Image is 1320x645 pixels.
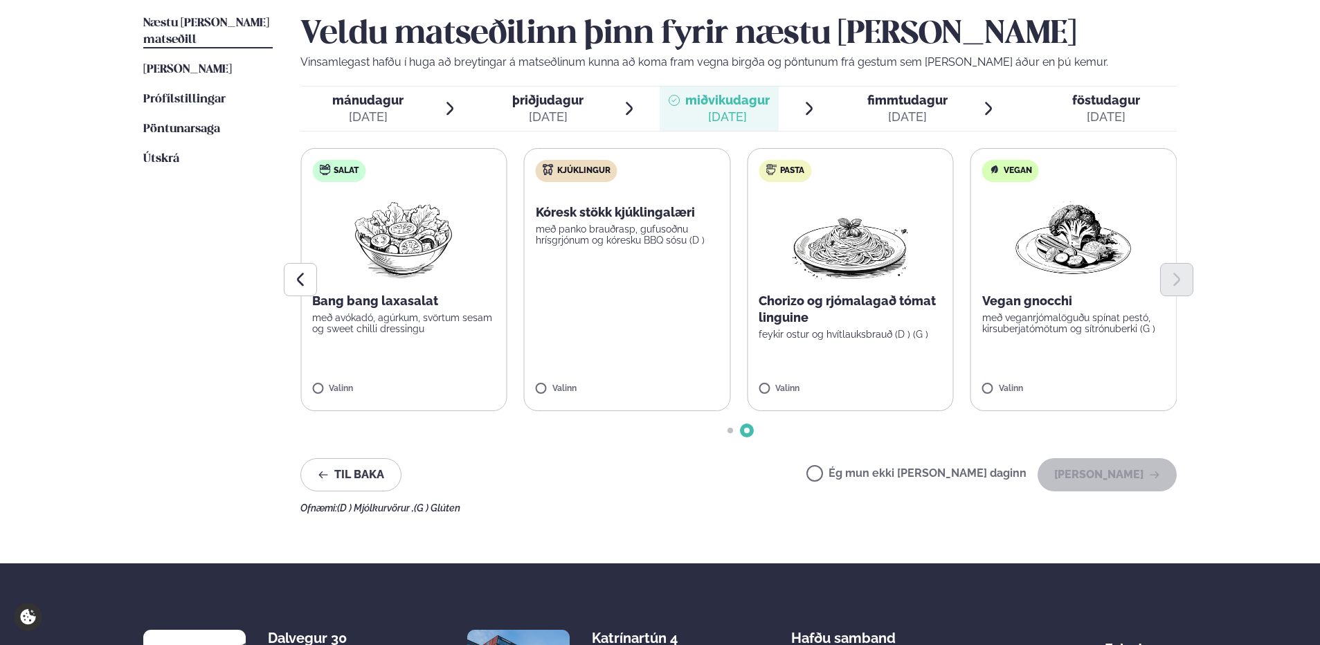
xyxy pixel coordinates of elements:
img: salad.svg [319,164,330,175]
h2: Veldu matseðilinn þinn fyrir næstu [PERSON_NAME] [300,15,1177,54]
span: Go to slide 2 [744,428,750,433]
span: Næstu [PERSON_NAME] matseðill [143,17,269,46]
p: með veganrjómalöguðu spínat pestó, kirsuberjatómötum og sítrónuberki (G ) [982,312,1166,334]
span: þriðjudagur [512,93,584,107]
img: Vegan.png [1013,193,1134,282]
div: [DATE] [1072,109,1140,125]
span: mánudagur [332,93,404,107]
p: Bang bang laxasalat [312,293,496,309]
button: Next slide [1160,263,1193,296]
span: [PERSON_NAME] [143,64,232,75]
a: Pöntunarsaga [143,121,220,138]
span: fimmtudagur [867,93,948,107]
p: Kóresk stökk kjúklingalæri [536,293,719,309]
p: Chorizo og rjómalagað tómat linguine [759,293,942,326]
img: Spagetti.png [789,193,911,282]
img: Salad.png [343,193,465,282]
div: Ofnæmi: [300,502,1177,514]
p: feykir ostur og hvítlauksbrauð (D ) (G ) [759,329,942,340]
a: Útskrá [143,151,179,167]
div: [DATE] [685,109,770,125]
a: Prófílstillingar [143,91,226,108]
button: Til baka [300,458,401,491]
span: (G ) Glúten [414,502,460,514]
a: Cookie settings [14,603,42,631]
span: Útskrá [143,153,179,165]
a: Næstu [PERSON_NAME] matseðill [143,15,273,48]
span: Kjúklingur [557,165,611,176]
span: miðvikudagur [685,93,770,107]
div: [DATE] [512,109,584,125]
img: pasta.svg [766,164,777,175]
a: [PERSON_NAME] [143,62,232,78]
button: [PERSON_NAME] [1038,458,1177,491]
span: Go to slide 1 [727,428,733,433]
img: chicken.svg [543,164,554,175]
span: (D ) Mjólkurvörur , [337,502,414,514]
div: [DATE] [867,109,948,125]
span: föstudagur [1072,93,1140,107]
img: Chicken-thighs.png [566,193,688,282]
span: Pasta [780,165,804,176]
span: Salat [334,165,359,176]
p: með panko brauðrasp, gufusoðnu hrísgrjónum og kóresku BBQ sósu (D ) [536,312,719,334]
span: Prófílstillingar [143,93,226,105]
p: Vegan gnocchi [982,293,1166,309]
span: Vegan [1004,165,1032,176]
img: Vegan.svg [989,164,1000,175]
button: Previous slide [284,263,317,296]
span: Pöntunarsaga [143,123,220,135]
div: [DATE] [332,109,404,125]
p: með avókadó, agúrkum, svörtum sesam og sweet chilli dressingu [312,312,496,334]
p: Vinsamlegast hafðu í huga að breytingar á matseðlinum kunna að koma fram vegna birgða og pöntunum... [300,54,1177,71]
